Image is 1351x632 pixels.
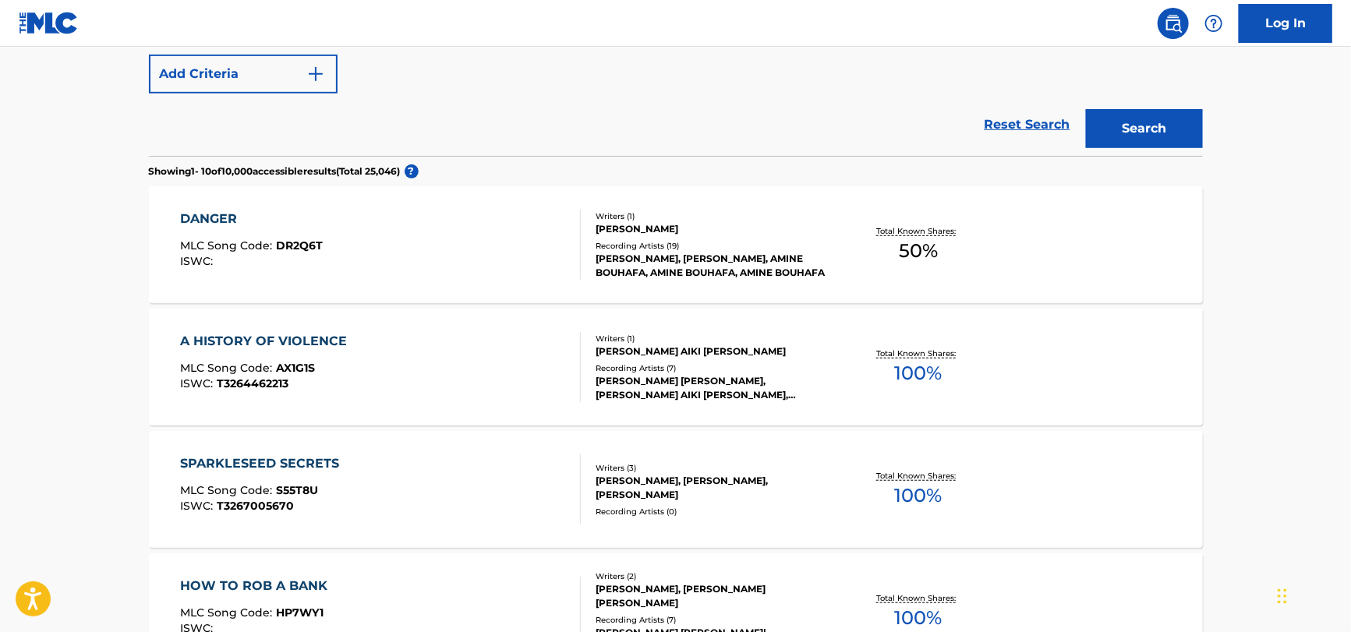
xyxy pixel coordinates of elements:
span: 100 % [895,482,943,510]
div: [PERSON_NAME], [PERSON_NAME] [PERSON_NAME] [596,582,831,610]
div: Help [1198,8,1229,39]
div: [PERSON_NAME] [596,222,831,236]
a: Log In [1239,4,1332,43]
a: SPARKLESEED SECRETSMLC Song Code:S55T8UISWC:T3267005670Writers (3)[PERSON_NAME], [PERSON_NAME], [... [149,431,1203,548]
div: Writers ( 2 ) [596,570,831,582]
iframe: Chat Widget [1273,557,1351,632]
span: 50 % [899,237,938,265]
p: Showing 1 - 10 of 10,000 accessible results (Total 25,046 ) [149,164,401,178]
p: Total Known Shares: [877,592,960,604]
p: Total Known Shares: [877,470,960,482]
span: MLC Song Code : [180,483,276,497]
div: Writers ( 3 ) [596,462,831,474]
div: Recording Artists ( 19 ) [596,240,831,252]
img: search [1164,14,1183,33]
div: [PERSON_NAME], [PERSON_NAME], AMINE BOUHAFA, AMINE BOUHAFA, AMINE BOUHAFA [596,252,831,280]
span: HP7WY1 [276,606,324,620]
div: A HISTORY OF VIOLENCE [180,332,355,351]
div: HOW TO ROB A BANK [180,577,335,595]
img: 9d2ae6d4665cec9f34b9.svg [306,65,325,83]
span: MLC Song Code : [180,238,276,252]
div: [PERSON_NAME] AIKI [PERSON_NAME] [596,344,831,358]
div: [PERSON_NAME], [PERSON_NAME], [PERSON_NAME] [596,474,831,502]
span: MLC Song Code : [180,606,276,620]
span: ? [405,164,419,178]
div: DANGER [180,210,323,228]
button: Search [1086,109,1203,148]
span: ISWC : [180,254,217,268]
div: [PERSON_NAME] [PERSON_NAME], [PERSON_NAME] AIKI [PERSON_NAME], [PERSON_NAME] AIKI [PERSON_NAME], ... [596,374,831,402]
div: Recording Artists ( 0 ) [596,506,831,517]
div: Writers ( 1 ) [596,333,831,344]
img: MLC Logo [19,12,79,34]
div: Recording Artists ( 7 ) [596,362,831,374]
a: A HISTORY OF VIOLENCEMLC Song Code:AX1G1SISWC:T3264462213Writers (1)[PERSON_NAME] AIKI [PERSON_NA... [149,309,1203,425]
span: T3264462213 [217,376,288,390]
p: Total Known Shares: [877,225,960,237]
span: MLC Song Code : [180,361,276,375]
p: Total Known Shares: [877,348,960,359]
img: help [1204,14,1223,33]
span: DR2Q6T [276,238,323,252]
span: ISWC : [180,376,217,390]
span: AX1G1S [276,361,315,375]
span: 100 % [895,359,943,387]
span: S55T8U [276,483,318,497]
div: Drag [1278,573,1287,620]
div: Writers ( 1 ) [596,210,831,222]
a: DANGERMLC Song Code:DR2Q6TISWC:Writers (1)[PERSON_NAME]Recording Artists (19)[PERSON_NAME], [PERS... [149,186,1203,303]
a: Public Search [1158,8,1189,39]
button: Add Criteria [149,55,338,94]
span: 100 % [895,604,943,632]
div: Recording Artists ( 7 ) [596,614,831,626]
a: Reset Search [977,108,1078,142]
span: T3267005670 [217,499,294,513]
span: ISWC : [180,499,217,513]
div: SPARKLESEED SECRETS [180,454,347,473]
